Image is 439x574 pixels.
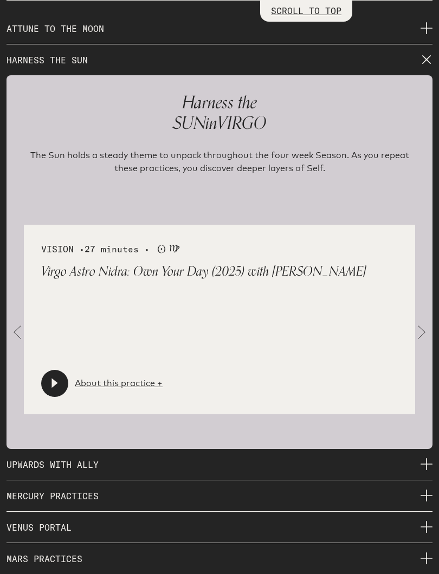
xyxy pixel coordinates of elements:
[271,4,341,17] p: SCROLL TO TOP
[75,377,163,390] a: About this practice +
[7,481,432,512] p: MERCURY PRACTICES
[7,14,432,44] p: ATTUNE TO THE MOON
[85,244,150,255] span: 27 minutes •
[7,449,432,480] p: UPWARDS WITH ALLY
[41,264,398,280] p: Virgo Astro Nidra: Own Your Day (2025) with [PERSON_NAME]
[182,89,257,117] span: Harness the
[205,109,217,138] span: in
[7,45,432,75] p: HARNESS THE SUN
[7,512,432,543] p: VENUS PORTAL
[24,93,415,145] p: SUN VIRGO
[41,242,398,256] div: VISION •
[28,149,411,203] p: The Sun holds a steady theme to unpack throughout the four week Season. As you repeat these pract...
